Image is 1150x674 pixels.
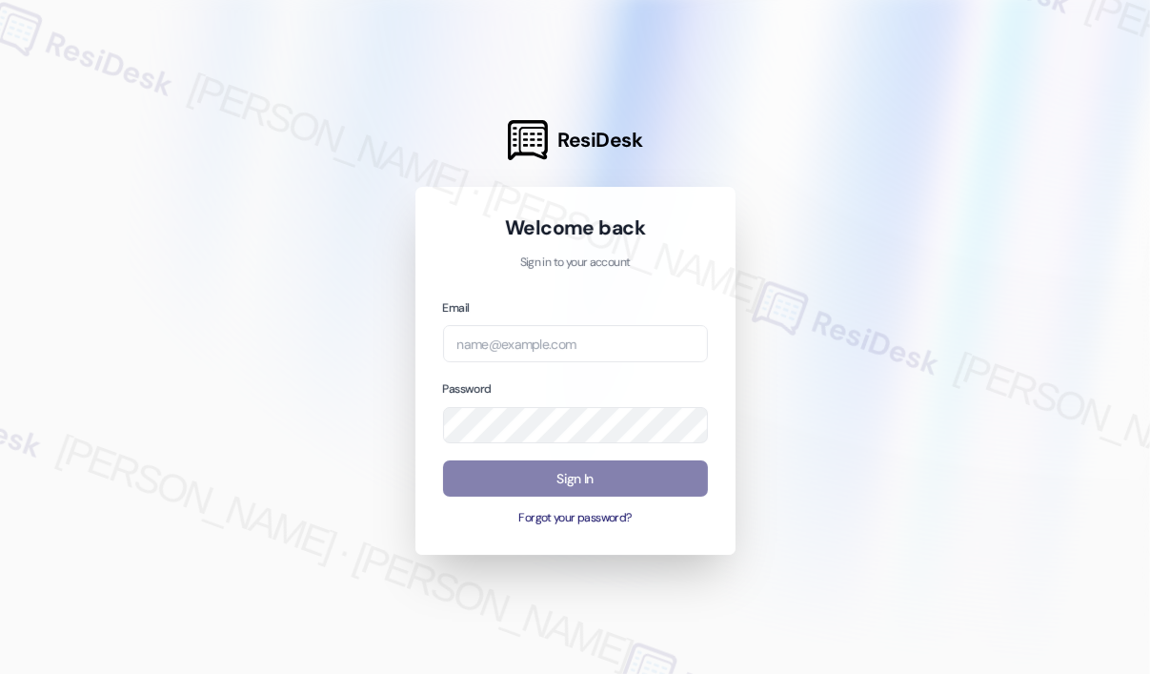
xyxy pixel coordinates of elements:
[443,381,492,397] label: Password
[443,510,708,527] button: Forgot your password?
[508,120,548,160] img: ResiDesk Logo
[557,127,642,153] span: ResiDesk
[443,255,708,272] p: Sign in to your account
[443,214,708,241] h1: Welcome back
[443,460,708,498] button: Sign In
[443,300,470,316] label: Email
[443,325,708,362] input: name@example.com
